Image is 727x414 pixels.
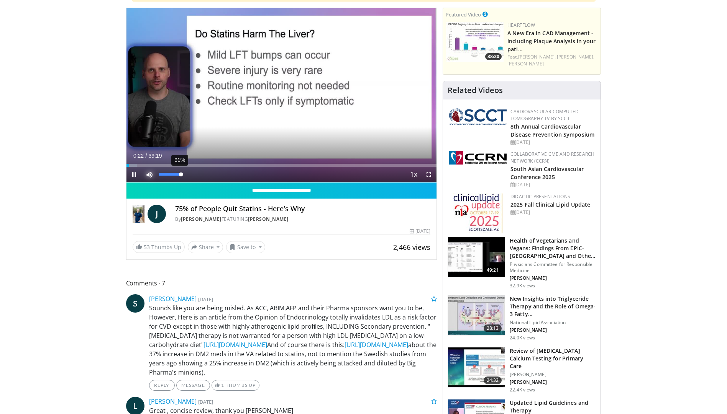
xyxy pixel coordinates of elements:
p: National Lipid Association [510,319,596,326]
div: [DATE] [510,209,594,216]
button: Fullscreen [421,167,437,182]
div: [DATE] [510,181,594,188]
a: [URL][DOMAIN_NAME] [203,341,267,349]
button: Playback Rate [406,167,421,182]
a: 38:20 [446,22,504,62]
div: By FEATURING [175,216,430,223]
div: Didactic Presentations [510,193,594,200]
p: Physicians Committee for Responsible Medicine [510,261,596,274]
h4: 75% of People Quit Statins - Here's Why [175,205,430,213]
p: [PERSON_NAME] [510,275,596,281]
span: 38:20 [485,53,502,60]
div: Progress Bar [126,164,437,167]
button: Save to [226,241,265,253]
a: Message [176,380,210,391]
span: 49:21 [484,266,502,274]
a: [PERSON_NAME] [181,216,222,222]
h4: Related Videos [448,86,503,95]
a: [PERSON_NAME] [149,397,197,406]
video-js: Video Player [126,8,437,183]
img: 45ea033d-f728-4586-a1ce-38957b05c09e.150x105_q85_crop-smart_upscale.jpg [448,295,505,335]
a: 49:21 Health of Vegetarians and Vegans: Findings From EPIC-[GEOGRAPHIC_DATA] and Othe… Physicians... [448,237,596,289]
p: 22.4K views [510,387,535,393]
small: Featured Video [446,11,481,18]
img: a04ee3ba-8487-4636-b0fb-5e8d268f3737.png.150x105_q85_autocrop_double_scale_upscale_version-0.2.png [449,151,507,165]
p: 32.9K views [510,283,535,289]
a: [PERSON_NAME] [248,216,289,222]
span: Comments 7 [126,278,437,288]
a: Reply [149,380,175,391]
div: Feat. [507,54,597,67]
a: Heartflow [507,22,535,28]
a: S [126,294,144,313]
a: [URL][DOMAIN_NAME] [345,341,408,349]
img: f4af32e0-a3f3-4dd9-8ed6-e543ca885e6d.150x105_q85_crop-smart_upscale.jpg [448,347,505,387]
small: [DATE] [198,296,213,303]
img: Dr. Jordan Rennicke [133,205,145,223]
p: Sounds like you are being misled. As ACC, ABIM,AFP and their Pharma sponsors want you to be, Howe... [149,303,437,377]
p: 24.0K views [510,335,535,341]
p: [PERSON_NAME] [510,372,596,378]
button: Pause [126,167,142,182]
button: Share [188,241,223,253]
h3: New Insights into Triglyceride Therapy and the Role of Omega-3 Fatty… [510,295,596,318]
div: [DATE] [510,139,594,146]
a: [PERSON_NAME] [507,60,544,67]
div: Volume Level [159,173,181,176]
img: 51a70120-4f25-49cc-93a4-67582377e75f.png.150x105_q85_autocrop_double_scale_upscale_version-0.2.png [449,108,507,125]
h3: Review of [MEDICAL_DATA] Calcium Testing for Primary Care [510,347,596,370]
span: 53 [144,243,150,251]
a: 53 Thumbs Up [133,241,185,253]
a: A New Era in CAD Management - including Plaque Analysis in your pati… [507,29,596,53]
button: Mute [142,167,157,182]
a: 24:32 Review of [MEDICAL_DATA] Calcium Testing for Primary Care [PERSON_NAME] [PERSON_NAME] 22.4K... [448,347,596,393]
span: 2,466 views [393,243,430,252]
span: 1 [221,382,224,388]
a: 2025 Fall Clinical Lipid Update [510,201,590,208]
p: [PERSON_NAME] [510,327,596,333]
img: 738d0e2d-290f-4d89-8861-908fb8b721dc.150x105_q85_crop-smart_upscale.jpg [446,22,504,62]
a: [PERSON_NAME], [557,54,594,60]
a: Cardiovascular Computed Tomography TV by SCCT [510,108,579,122]
span: 24:32 [484,377,502,384]
img: 606f2b51-b844-428b-aa21-8c0c72d5a896.150x105_q85_crop-smart_upscale.jpg [448,237,505,277]
a: 1 Thumbs Up [212,380,259,391]
p: [PERSON_NAME] [510,379,596,385]
span: / [146,153,147,159]
a: 8th Annual Cardiovascular Disease Prevention Symposium [510,123,594,138]
span: 39:19 [148,153,162,159]
a: [PERSON_NAME], [518,54,556,60]
a: Collaborative CME and Research Network (CCRN) [510,151,594,164]
span: 0:22 [133,153,144,159]
a: [PERSON_NAME] [149,295,197,303]
div: [DATE] [410,228,430,235]
h3: Health of Vegetarians and Vegans: Findings From EPIC-[GEOGRAPHIC_DATA] and Othe… [510,237,596,260]
span: 28:13 [484,324,502,332]
img: d65bce67-f81a-47c5-b47d-7b8806b59ca8.jpg.150x105_q85_autocrop_double_scale_upscale_version-0.2.jpg [453,193,503,233]
a: South Asian Cardiovascular Conference 2025 [510,165,584,181]
a: J [148,205,166,223]
a: 28:13 New Insights into Triglyceride Therapy and the Role of Omega-3 Fatty… National Lipid Associ... [448,295,596,341]
small: [DATE] [198,398,213,405]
